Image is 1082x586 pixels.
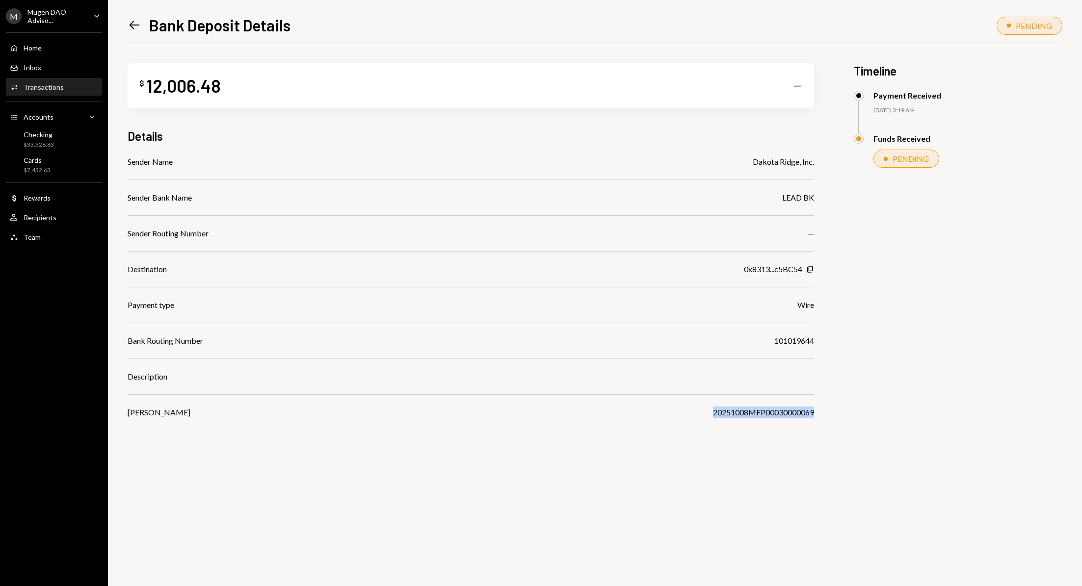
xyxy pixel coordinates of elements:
[793,78,802,92] div: —
[1016,21,1052,30] div: PENDING
[128,371,167,382] div: Description
[774,335,814,347] div: 101019644
[139,78,144,88] div: $
[6,153,102,177] a: Cards$7,432.63
[128,192,192,204] div: Sender Bank Name
[24,130,54,139] div: Checking
[27,8,85,25] div: Mugen DAO Adviso...
[24,44,42,52] div: Home
[808,228,814,239] div: —
[854,63,1062,79] h3: Timeline
[149,15,290,35] h1: Bank Deposit Details
[128,299,174,311] div: Payment type
[24,156,51,164] div: Cards
[6,8,22,24] div: M
[893,154,929,163] div: PENDING
[24,213,56,222] div: Recipients
[24,233,41,241] div: Team
[797,299,814,311] div: Wire
[24,83,64,91] div: Transactions
[6,39,102,56] a: Home
[6,58,102,76] a: Inbox
[782,192,814,204] div: LEAD BK
[146,75,221,97] div: 12,006.48
[24,166,51,175] div: $7,432.63
[753,156,814,168] div: Dakota Ridge, Inc.
[6,208,102,226] a: Recipients
[24,141,54,149] div: $33,326.83
[6,228,102,246] a: Team
[6,108,102,126] a: Accounts
[128,335,203,347] div: Bank Routing Number
[24,113,53,121] div: Accounts
[6,78,102,96] a: Transactions
[6,189,102,206] a: Rewards
[6,127,102,151] a: Checking$33,326.83
[873,134,930,143] div: Funds Received
[873,106,1062,115] div: [DATE] 3:19 AM
[713,407,814,418] div: 20251008MFP00030000069
[24,63,41,72] div: Inbox
[128,128,163,144] h3: Details
[128,156,173,168] div: Sender Name
[128,228,209,239] div: Sender Routing Number
[744,263,802,275] div: 0x8313...c5BC54
[128,407,190,418] div: [PERSON_NAME]
[128,263,167,275] div: Destination
[24,194,51,202] div: Rewards
[873,91,941,100] div: Payment Received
